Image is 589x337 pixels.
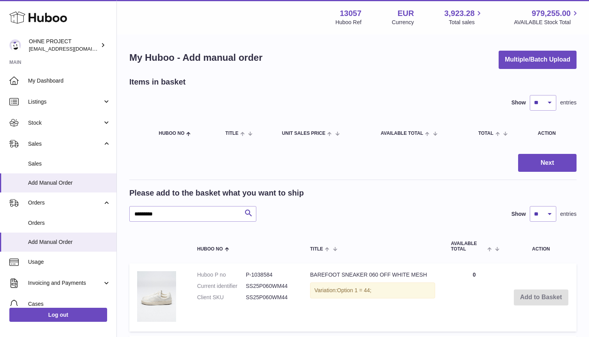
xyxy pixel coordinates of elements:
[137,271,176,322] img: BAREFOOT SNEAKER 060 OFF WHITE MESH
[28,258,111,266] span: Usage
[443,263,505,332] td: 0
[560,210,577,218] span: entries
[129,77,186,87] h2: Items in basket
[397,8,414,19] strong: EUR
[197,247,223,252] span: Huboo no
[28,98,102,106] span: Listings
[478,131,494,136] span: Total
[159,131,184,136] span: Huboo no
[28,77,111,85] span: My Dashboard
[337,287,371,293] span: Option 1 = 44;
[340,8,362,19] strong: 13057
[28,219,111,227] span: Orders
[444,8,484,26] a: 3,923.28 Total sales
[28,300,111,308] span: Cases
[28,199,102,206] span: Orders
[28,140,102,148] span: Sales
[505,233,577,259] th: Action
[29,46,115,52] span: [EMAIL_ADDRESS][DOMAIN_NAME]
[28,119,102,127] span: Stock
[499,51,577,69] button: Multiple/Batch Upload
[197,271,246,279] dt: Huboo P no
[197,294,246,301] dt: Client SKU
[28,179,111,187] span: Add Manual Order
[246,294,294,301] dd: SS25P060WM44
[449,19,483,26] span: Total sales
[511,99,526,106] label: Show
[451,241,485,251] span: AVAILABLE Total
[392,19,414,26] div: Currency
[129,51,263,64] h1: My Huboo - Add manual order
[246,282,294,290] dd: SS25P060WM44
[514,19,580,26] span: AVAILABLE Stock Total
[511,210,526,218] label: Show
[518,154,577,172] button: Next
[282,131,325,136] span: Unit Sales Price
[9,39,21,51] img: support@ohneproject.com
[302,263,443,332] td: BAREFOOT SNEAKER 060 OFF WHITE MESH
[560,99,577,106] span: entries
[310,247,323,252] span: Title
[28,238,111,246] span: Add Manual Order
[246,271,294,279] dd: P-1038584
[197,282,246,290] dt: Current identifier
[538,131,569,136] div: Action
[532,8,571,19] span: 979,255.00
[381,131,423,136] span: AVAILABLE Total
[335,19,362,26] div: Huboo Ref
[29,38,99,53] div: OHNE PROJECT
[28,160,111,168] span: Sales
[444,8,475,19] span: 3,923.28
[226,131,238,136] span: Title
[28,279,102,287] span: Invoicing and Payments
[514,8,580,26] a: 979,255.00 AVAILABLE Stock Total
[129,188,304,198] h2: Please add to the basket what you want to ship
[310,282,435,298] div: Variation:
[9,308,107,322] a: Log out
